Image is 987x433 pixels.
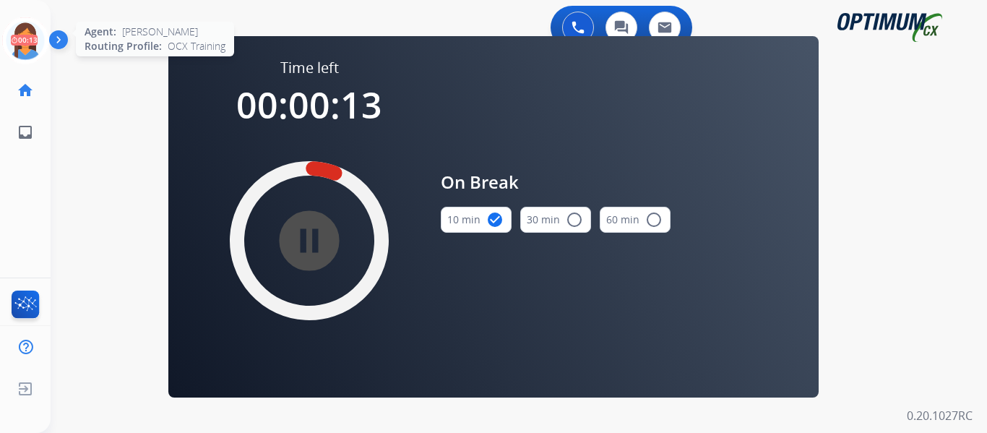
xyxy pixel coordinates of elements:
mat-icon: radio_button_unchecked [566,211,583,228]
span: Time left [280,58,339,78]
button: 60 min [600,207,671,233]
button: 10 min [441,207,512,233]
mat-icon: pause_circle_filled [301,232,318,249]
span: Agent: [85,25,116,39]
mat-icon: home [17,82,34,99]
span: On Break [441,169,671,195]
mat-icon: check_circle [486,211,504,228]
span: Routing Profile: [85,39,162,53]
mat-icon: radio_button_unchecked [645,211,663,228]
span: OCX Training [168,39,225,53]
mat-icon: inbox [17,124,34,141]
p: 0.20.1027RC [907,407,973,424]
button: 30 min [520,207,591,233]
span: 00:00:13 [236,80,382,129]
span: [PERSON_NAME] [122,25,198,39]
